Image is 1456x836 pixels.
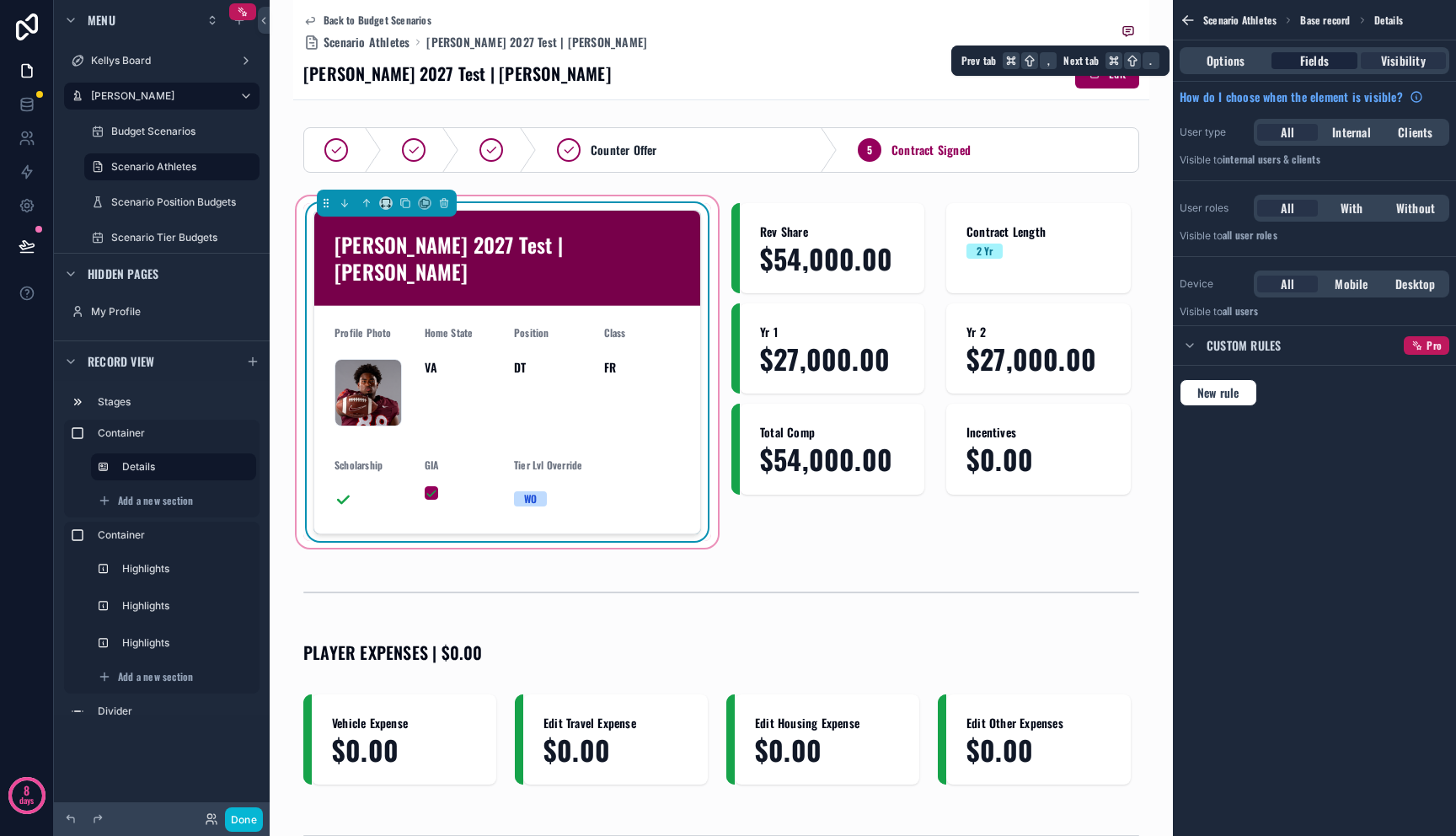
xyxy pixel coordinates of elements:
a: Budget Scenarios [84,118,260,145]
a: Back to Budget Scenarios [303,13,431,27]
label: Stages [98,395,253,409]
span: Scholarship [335,458,383,472]
h2: [PERSON_NAME] 2027 Test | [PERSON_NAME] [335,231,680,285]
label: Scenario Position Budgets [111,196,256,209]
label: Container [98,528,253,542]
span: Fields [1300,52,1329,69]
a: Scenario Tier Budgets [84,224,260,251]
label: Device [1180,277,1247,291]
span: Visibility [1381,52,1426,69]
span: How do I choose when the element is visible? [1180,88,1403,105]
span: Custom rules [1207,337,1281,354]
label: User type [1180,126,1247,139]
span: all users [1223,303,1258,318]
label: Highlights [122,636,249,650]
span: Mobile [1335,276,1368,292]
a: My Profile [64,298,260,325]
span: Scenario Athletes [1203,13,1277,27]
span: FR [604,359,681,376]
label: Details [122,460,243,474]
span: Home State [425,325,474,340]
span: GIA [425,458,439,472]
span: New rule [1191,385,1246,400]
span: Internal [1332,124,1371,141]
button: Done [225,807,263,832]
span: Tier Lvl Override [514,458,582,472]
a: [PERSON_NAME] 2027 Test | [PERSON_NAME] [426,34,647,51]
span: Profile Photo [335,325,392,340]
span: VA [425,359,501,376]
p: Visible to [1180,153,1449,167]
span: Next tab [1063,54,1099,67]
a: Kellys Board [64,47,260,74]
a: Scenario Position Budgets [84,189,260,216]
span: Add a new section [118,670,193,683]
span: Record view [88,353,154,370]
button: New rule [1180,379,1257,406]
span: Details [1374,13,1403,27]
span: , [1041,54,1055,67]
span: Class [604,325,626,340]
p: Visible to [1180,304,1449,319]
label: My Profile [91,305,256,319]
label: [PERSON_NAME] [91,89,226,103]
span: Scenario Athletes [324,34,409,51]
span: All user roles [1223,228,1277,242]
a: Scenario Athletes [303,34,409,51]
span: Desktop [1395,276,1435,292]
p: days [19,789,35,812]
span: Internal users & clients [1223,152,1320,166]
span: Pro [1427,339,1442,352]
h1: [PERSON_NAME] 2027 Test | [PERSON_NAME] [303,62,611,85]
span: Menu [88,12,115,29]
div: WO [524,491,537,506]
label: Scenario Athletes [111,160,249,174]
label: Divider [98,705,253,718]
label: Scenario Tier Budgets [111,231,256,244]
span: Base record [1300,13,1350,27]
span: Clients [1398,124,1432,141]
label: Kellys Board [91,54,233,67]
label: Highlights [122,562,249,576]
span: All [1281,276,1295,292]
div: scrollable content [54,381,270,715]
span: Add a new section [118,494,193,507]
span: Prev tab [961,54,997,67]
span: DT [514,359,591,376]
span: Without [1396,200,1435,217]
span: All [1281,124,1295,141]
label: User roles [1180,201,1247,215]
span: Options [1207,52,1245,69]
a: [PERSON_NAME] [64,83,260,110]
p: Visible to [1180,228,1449,243]
span: Position [514,325,549,340]
p: 8 [24,782,29,799]
label: Highlights [122,599,249,613]
label: Budget Scenarios [111,125,256,138]
label: Container [98,426,253,440]
span: Hidden pages [88,265,158,282]
a: Scenario Athletes [84,153,260,180]
span: Back to Budget Scenarios [324,13,431,27]
span: With [1341,200,1363,217]
span: All [1281,200,1295,217]
a: How do I choose when the element is visible? [1180,88,1423,105]
span: . [1144,54,1158,67]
